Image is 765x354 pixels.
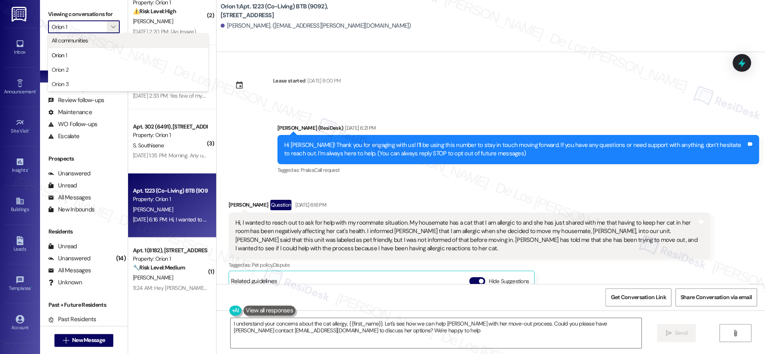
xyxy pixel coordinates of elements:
[277,124,759,135] div: [PERSON_NAME] (ResiDesk)
[305,76,341,85] div: [DATE] 8:00 PM
[48,205,94,214] div: New Inbounds
[48,266,91,275] div: All Messages
[270,200,291,210] div: Question
[133,28,196,35] div: [DATE] 2:20 PM: (An Image)
[63,337,69,344] i: 
[48,254,90,263] div: Unanswered
[48,278,82,287] div: Unknown
[133,246,207,255] div: Apt. 1 (8182), [STREET_ADDRESS]
[235,219,697,253] div: Hi, I wanted to reach out to ask for help with my roommate situation. My housemate has a cat that...
[52,36,88,44] span: All communities
[252,261,273,268] span: Pet policy ,
[48,315,96,324] div: Past Residents
[284,141,746,158] div: Hi [PERSON_NAME]! Thank you for engaging with us! I’ll be using this number to stay in touch movi...
[31,284,32,290] span: •
[114,252,128,265] div: (14)
[29,127,30,133] span: •
[52,20,107,33] input: All communities
[40,45,128,54] div: Prospects + Residents
[48,242,77,251] div: Unread
[273,261,289,268] span: Dispute
[48,8,120,20] label: Viewing conversations for
[52,80,68,88] span: Orion 3
[314,167,339,173] span: Call request
[301,167,314,173] span: Praise ,
[4,155,36,177] a: Insights •
[221,2,381,20] b: Orion 1: Apt. 1223 (Co-Living) BTB (9092), [STREET_ADDRESS]
[221,22,411,30] div: [PERSON_NAME]. ([EMAIL_ADDRESS][PERSON_NAME][DOMAIN_NAME])
[40,155,128,163] div: Prospects
[48,181,77,190] div: Unread
[48,120,97,129] div: WO Follow-ups
[4,312,36,334] a: Account
[48,193,91,202] div: All Messages
[48,132,79,141] div: Escalate
[133,8,176,15] strong: ⚠️ Risk Level: High
[4,116,36,137] a: Site Visit •
[133,206,173,213] span: [PERSON_NAME]
[133,195,207,203] div: Property: Orion 1
[732,330,738,336] i: 
[133,255,207,263] div: Property: Orion 1
[40,227,128,236] div: Residents
[72,336,105,344] span: New Message
[665,330,671,336] i: 
[52,66,68,74] span: Orion 2
[48,96,104,105] div: Review follow-ups
[40,301,128,309] div: Past + Future Residents
[54,334,114,347] button: New Message
[111,24,115,30] i: 
[133,18,173,25] span: [PERSON_NAME]
[28,166,29,172] span: •
[133,152,518,159] div: [DATE] 1:35 PM: Morning. Any update on my sub tenant application? I have send the request over si...
[605,288,671,306] button: Get Conversation Link
[133,131,207,139] div: Property: Orion 1
[273,76,306,85] div: Lease started
[52,51,67,59] span: Orion 1
[231,318,641,348] textarea: I understand your concerns about the cat allergy, {{first_name}}. Let's see how we can help [PERS...
[488,277,529,286] label: Hide Suggestions
[343,124,375,132] div: [DATE] 6:21 PM
[12,7,28,22] img: ResiDesk Logo
[657,324,696,342] button: Send
[610,293,666,302] span: Get Conversation Link
[4,234,36,255] a: Leads
[133,264,185,271] strong: 🔧 Risk Level: Medium
[675,288,757,306] button: Share Conversation via email
[48,169,90,178] div: Unanswered
[229,259,710,271] div: Tagged as:
[4,273,36,295] a: Templates •
[133,274,173,281] span: [PERSON_NAME]
[4,37,36,58] a: Inbox
[133,92,377,99] div: [DATE] 2:33 PM: Yes few of my maintenance request was canceled by the management. I don't know why.
[293,201,326,209] div: [DATE] 6:16 PM
[133,142,164,149] span: S. Southisene
[48,108,92,117] div: Maintenance
[4,194,36,216] a: Buildings
[36,88,37,93] span: •
[277,164,759,176] div: Tagged as:
[133,187,207,195] div: Apt. 1223 (Co-Living) BTB (9092), [STREET_ADDRESS]
[133,123,207,131] div: Apt. 302 (6491), [STREET_ADDRESS]
[231,277,277,289] div: Related guidelines
[681,293,752,302] span: Share Conversation via email
[675,329,687,337] span: Send
[229,200,710,213] div: [PERSON_NAME]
